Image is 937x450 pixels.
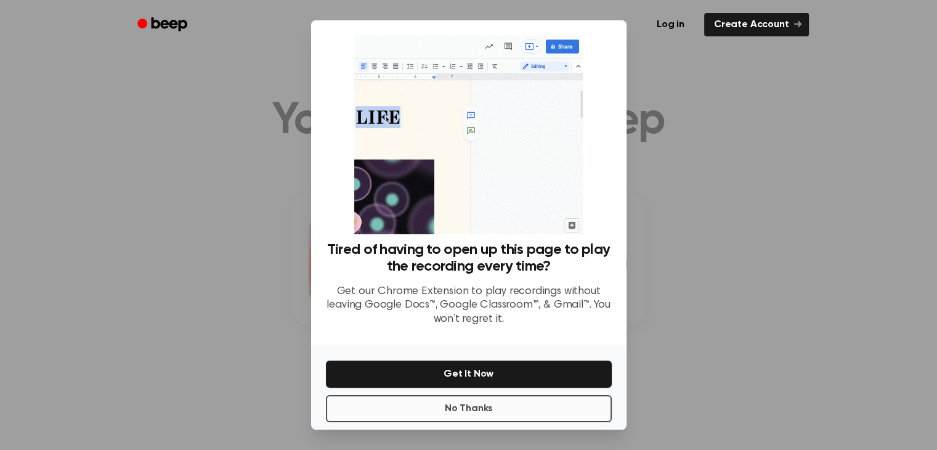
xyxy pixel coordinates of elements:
[326,285,612,327] p: Get our Chrome Extension to play recordings without leaving Google Docs™, Google Classroom™, & Gm...
[326,361,612,388] button: Get It Now
[129,13,198,37] a: Beep
[326,242,612,275] h3: Tired of having to open up this page to play the recording every time?
[354,35,583,234] img: Beep extension in action
[644,10,697,39] a: Log in
[704,13,809,36] a: Create Account
[326,395,612,422] button: No Thanks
